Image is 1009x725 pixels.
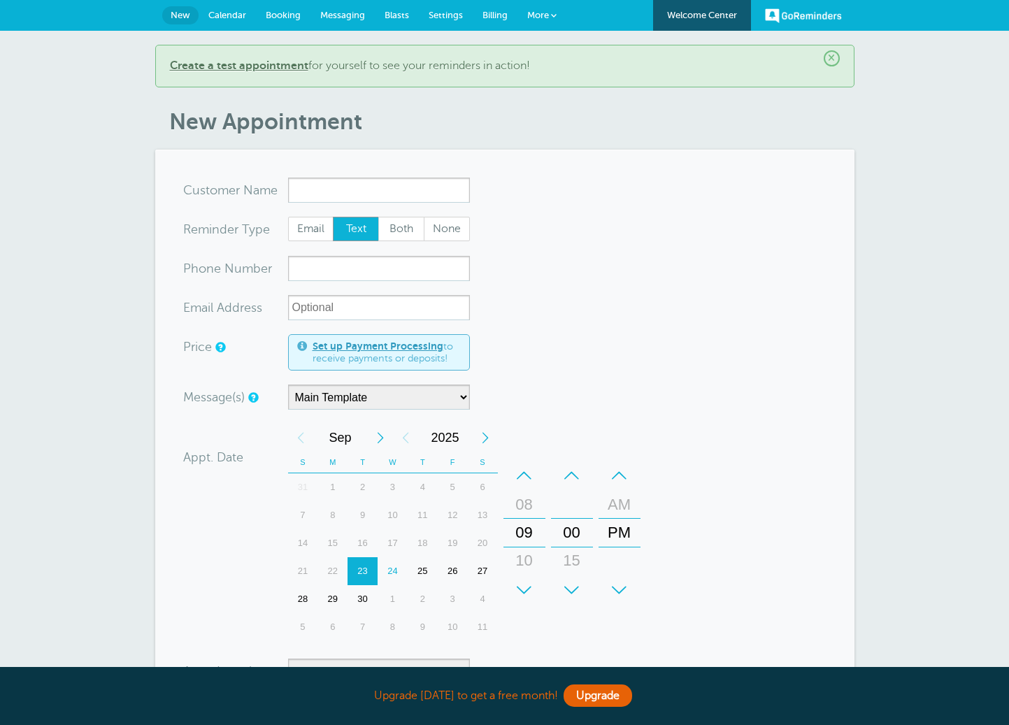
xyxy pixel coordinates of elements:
span: Cus [183,184,206,196]
th: T [408,452,438,473]
div: 8 [317,501,348,529]
div: Thursday, September 18 [408,529,438,557]
div: Thursday, October 9 [408,613,438,641]
div: 11 [468,613,498,641]
span: Booking [266,10,301,20]
label: Both [378,217,424,242]
div: 9 [348,501,378,529]
div: 13 [468,501,498,529]
div: 2 [348,473,378,501]
span: tomer N [206,184,253,196]
span: New [171,10,190,20]
span: Email [289,217,334,241]
div: Saturday, September 20 [468,529,498,557]
div: 7 [288,501,318,529]
div: Wednesday, October 8 [378,613,408,641]
div: 6 [317,613,348,641]
div: 14 [288,529,318,557]
div: 3 [378,473,408,501]
label: Appt. Length [183,665,257,677]
div: 29 [317,585,348,613]
th: F [438,452,468,473]
div: 4 [408,473,438,501]
label: Message(s) [183,391,245,403]
span: More [527,10,549,20]
div: ame [183,178,288,203]
a: An optional price for the appointment. If you set a price, you can include a payment link in your... [215,343,224,352]
div: Saturday, September 13 [468,501,498,529]
span: Text [334,217,378,241]
div: Sunday, August 31 [288,473,318,501]
div: Tuesday, September 16 [348,529,378,557]
div: 10 [508,547,541,575]
div: 9 [408,613,438,641]
div: 00 [555,519,589,547]
div: 15 [555,547,589,575]
div: Next Year [473,424,498,452]
div: Tuesday, September 2 [348,473,378,501]
div: 16 [348,529,378,557]
div: 15 [317,529,348,557]
div: Thursday, October 2 [408,585,438,613]
label: None [424,217,470,242]
div: 12 [438,501,468,529]
span: Billing [482,10,508,20]
div: Wednesday, October 1 [378,585,408,613]
a: Create a test appointment [170,59,308,72]
th: M [317,452,348,473]
div: Monday, October 6 [317,613,348,641]
div: Today, Wednesday, September 24 [378,557,408,585]
div: Minutes [551,461,593,604]
span: None [424,217,469,241]
div: Saturday, October 4 [468,585,498,613]
div: Wednesday, September 3 [378,473,408,501]
div: Friday, September 5 [438,473,468,501]
div: Friday, September 12 [438,501,468,529]
th: S [288,452,318,473]
a: Upgrade [564,684,632,707]
div: Friday, October 10 [438,613,468,641]
div: Thursday, September 25 [408,557,438,585]
div: 24 [378,557,408,585]
div: Hours [503,461,545,604]
div: 19 [438,529,468,557]
div: mber [183,256,288,281]
div: AM [603,491,636,519]
div: Monday, September 8 [317,501,348,529]
div: 8 [378,613,408,641]
a: Set up Payment Processing [313,340,443,352]
div: Thursday, September 11 [408,501,438,529]
span: Messaging [320,10,365,20]
span: il Add [208,301,240,314]
div: 26 [438,557,468,585]
th: T [348,452,378,473]
div: Next Month [368,424,393,452]
input: Optional [288,295,470,320]
div: 5 [438,473,468,501]
th: S [468,452,498,473]
a: You can create different reminder message templates under the Settings tab. [248,393,257,402]
div: 23 [348,557,378,585]
div: Wednesday, September 17 [378,529,408,557]
div: Friday, October 3 [438,585,468,613]
label: Email [288,217,334,242]
div: Saturday, September 27 [468,557,498,585]
div: Previous Month [288,424,313,452]
div: Sunday, September 7 [288,501,318,529]
div: Tuesday, September 9 [348,501,378,529]
div: Monday, September 15 [317,529,348,557]
div: Monday, September 1 [317,473,348,501]
div: 10 [438,613,468,641]
div: 30 [348,585,378,613]
div: Sunday, September 21 [288,557,318,585]
span: 2025 [418,424,473,452]
div: ress [183,295,288,320]
div: Sunday, October 5 [288,613,318,641]
p: for yourself to see your reminders in action! [170,59,840,73]
label: Text [333,217,379,242]
div: 08 [508,491,541,519]
div: 21 [288,557,318,585]
span: Pho [183,262,206,275]
div: 3 [438,585,468,613]
div: Friday, September 26 [438,557,468,585]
